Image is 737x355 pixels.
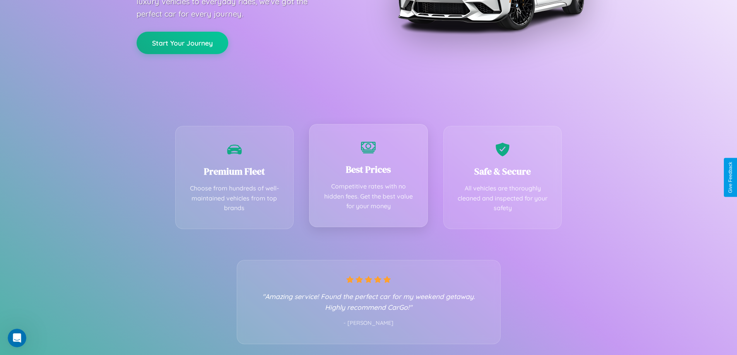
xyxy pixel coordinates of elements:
p: Competitive rates with no hidden fees. Get the best value for your money [321,182,416,211]
p: All vehicles are thoroughly cleaned and inspected for your safety [455,183,550,213]
button: Start Your Journey [137,32,228,54]
div: Give Feedback [728,162,733,193]
iframe: Intercom live chat [8,329,26,347]
p: - [PERSON_NAME] [253,318,485,328]
h3: Premium Fleet [187,165,282,178]
p: "Amazing service! Found the perfect car for my weekend getaway. Highly recommend CarGo!" [253,291,485,313]
h3: Best Prices [321,163,416,176]
h3: Safe & Secure [455,165,550,178]
p: Choose from hundreds of well-maintained vehicles from top brands [187,183,282,213]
